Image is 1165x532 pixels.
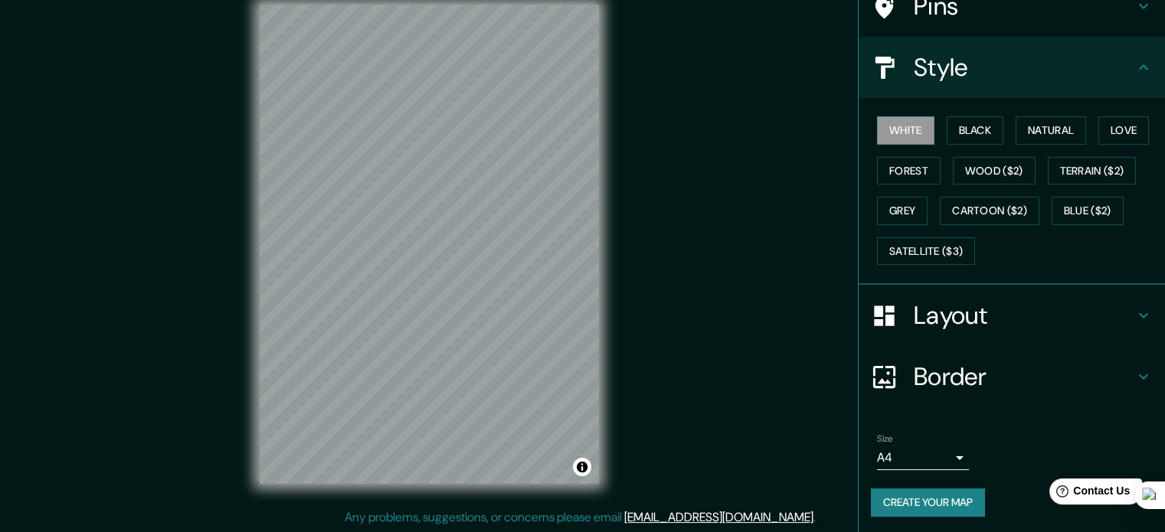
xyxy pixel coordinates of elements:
[1048,157,1137,185] button: Terrain ($2)
[877,432,893,446] label: Size
[624,509,813,525] a: [EMAIL_ADDRESS][DOMAIN_NAME]
[859,346,1165,407] div: Border
[877,157,941,185] button: Forest
[914,52,1134,83] h4: Style
[877,197,928,225] button: Grey
[877,237,975,266] button: Satellite ($3)
[573,458,591,476] button: Toggle attribution
[1016,116,1086,145] button: Natural
[877,446,969,470] div: A4
[345,508,816,527] p: Any problems, suggestions, or concerns please email .
[1029,472,1148,515] iframe: Help widget launcher
[1098,116,1149,145] button: Love
[940,197,1039,225] button: Cartoon ($2)
[818,508,821,527] div: .
[871,488,985,517] button: Create your map
[953,157,1036,185] button: Wood ($2)
[914,300,1134,331] h4: Layout
[816,508,818,527] div: .
[877,116,934,145] button: White
[947,116,1004,145] button: Black
[914,361,1134,392] h4: Border
[1052,197,1124,225] button: Blue ($2)
[859,37,1165,98] div: Style
[859,285,1165,346] div: Layout
[260,5,599,484] canvas: Map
